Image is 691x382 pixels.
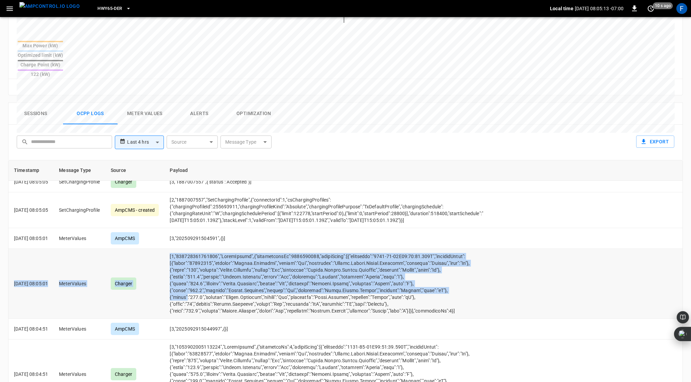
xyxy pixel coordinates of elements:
button: Ocpp logs [63,103,118,125]
p: [DATE] 08:05:13 -07:00 [575,5,624,12]
th: Timestamp [9,160,53,181]
td: [3,"2025092915044997",{}] [164,319,490,339]
button: Alerts [172,103,227,125]
div: Charger [111,368,136,380]
span: 10 s ago [653,2,673,9]
button: HWY65-DER [95,2,134,15]
button: Export [636,136,674,148]
button: Sessions [9,103,63,125]
button: Optimization [227,103,281,125]
button: set refresh interval [645,3,656,14]
div: profile-icon [676,3,687,14]
div: Charger [111,277,136,290]
th: Payload [164,160,490,181]
div: Last 4 hrs [127,136,164,149]
td: [1,"838728361761806","LoremIpsumd",{"sitametconsEc":9886590088,"adipiScing":[{"elitseddo":"9741-7... [164,249,490,319]
p: [DATE] 08:05:05 [14,207,48,213]
th: Source [105,160,164,181]
button: Meter Values [118,103,172,125]
th: Message Type [53,160,105,181]
p: [DATE] 08:05:05 [14,178,48,185]
p: [DATE] 08:04:51 [14,325,48,332]
p: [DATE] 08:05:01 [14,235,48,242]
img: ampcontrol.io logo [19,2,80,11]
p: [DATE] 08:04:51 [14,371,48,378]
p: [DATE] 08:05:01 [14,280,48,287]
td: MeterValues [53,249,105,319]
td: MeterValues [53,319,105,339]
span: HWY65-DER [97,5,122,13]
p: Local time [550,5,573,12]
div: AmpCMS [111,323,139,335]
